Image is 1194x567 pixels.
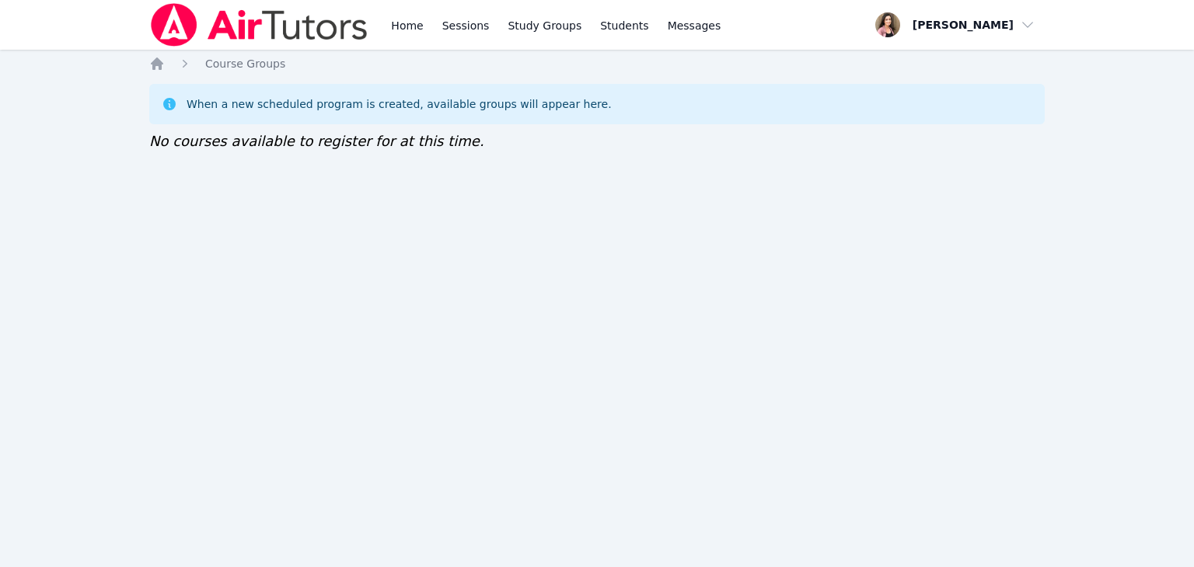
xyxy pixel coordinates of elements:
[187,96,612,112] div: When a new scheduled program is created, available groups will appear here.
[149,3,369,47] img: Air Tutors
[149,133,484,149] span: No courses available to register for at this time.
[668,18,721,33] span: Messages
[205,56,285,71] a: Course Groups
[149,56,1045,71] nav: Breadcrumb
[205,57,285,70] span: Course Groups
